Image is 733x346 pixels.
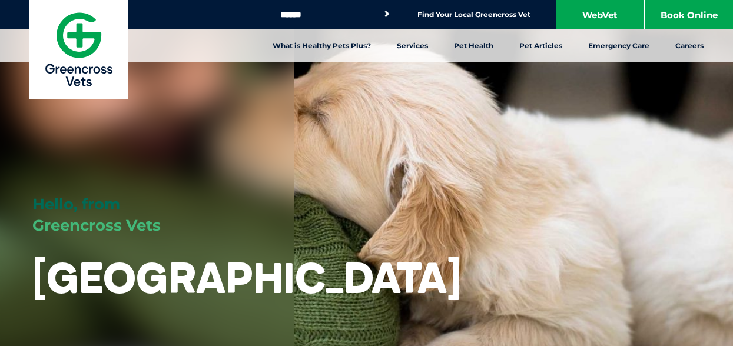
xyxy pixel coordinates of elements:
[441,29,506,62] a: Pet Health
[381,8,393,20] button: Search
[575,29,662,62] a: Emergency Care
[260,29,384,62] a: What is Healthy Pets Plus?
[32,216,161,235] span: Greencross Vets
[32,254,461,301] h1: [GEOGRAPHIC_DATA]
[417,10,530,19] a: Find Your Local Greencross Vet
[32,195,120,214] span: Hello, from
[662,29,717,62] a: Careers
[384,29,441,62] a: Services
[506,29,575,62] a: Pet Articles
